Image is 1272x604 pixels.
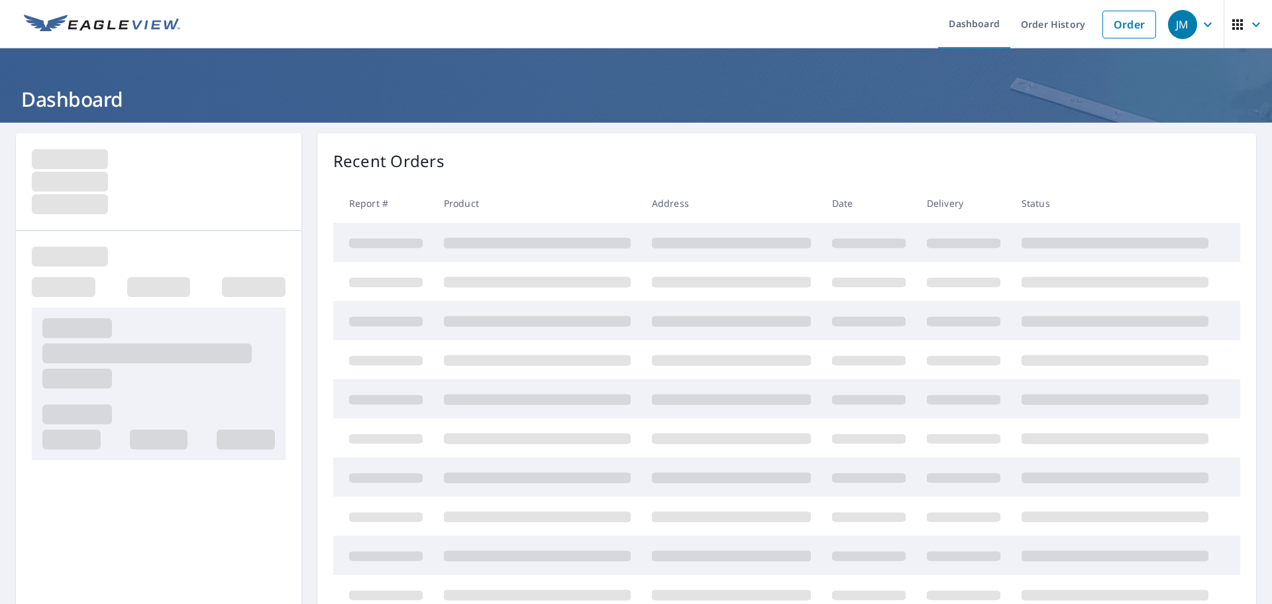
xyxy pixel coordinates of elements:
[1168,10,1197,39] div: JM
[1102,11,1156,38] a: Order
[916,184,1011,223] th: Delivery
[1011,184,1219,223] th: Status
[641,184,821,223] th: Address
[433,184,641,223] th: Product
[821,184,916,223] th: Date
[16,86,1256,113] h1: Dashboard
[333,149,445,173] p: Recent Orders
[333,184,433,223] th: Report #
[24,15,180,34] img: EV Logo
